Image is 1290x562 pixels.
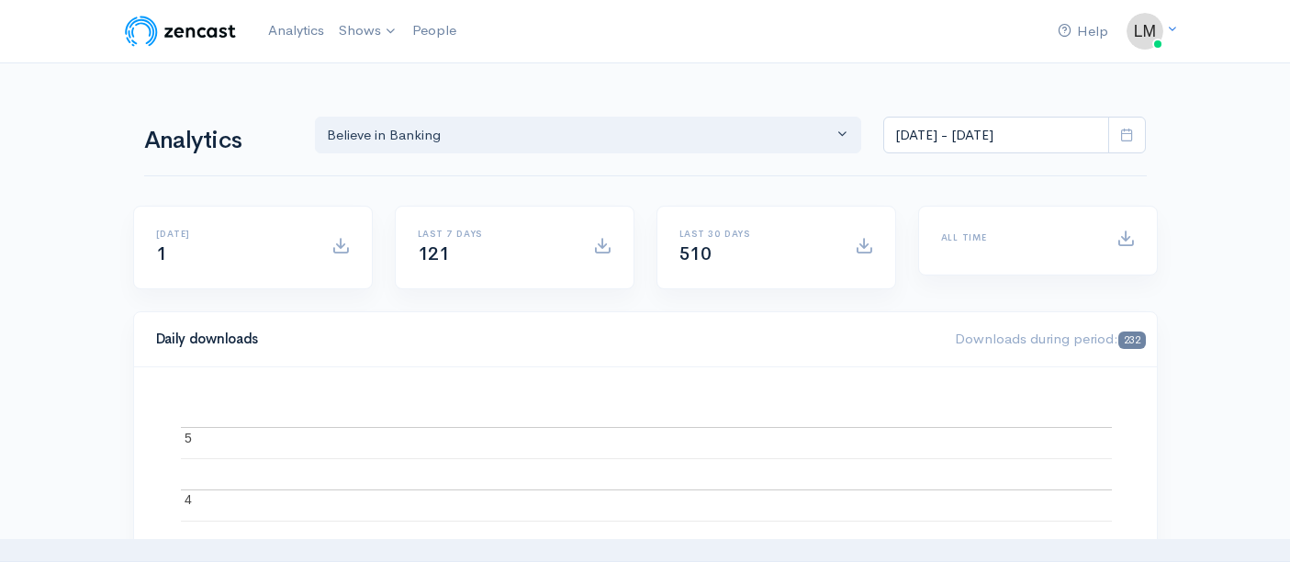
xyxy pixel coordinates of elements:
h1: Analytics [144,128,293,154]
span: 510 [679,242,712,265]
text: 4 [185,492,192,507]
iframe: gist-messenger-bubble-iframe [1228,500,1272,544]
a: Help [1050,12,1116,51]
img: ... [1127,13,1163,50]
span: 1 [156,242,167,265]
h6: [DATE] [156,229,309,239]
span: Downloads during period: [955,330,1145,347]
a: Analytics [261,11,331,51]
span: 232 [1118,332,1145,349]
text: 5 [185,431,192,445]
span: 121 [418,242,450,265]
h6: Last 30 days [679,229,833,239]
input: analytics date range selector [883,117,1109,154]
h4: Daily downloads [156,332,934,347]
button: Believe in Banking [315,117,862,154]
a: People [405,11,464,51]
h6: All time [941,232,1094,242]
a: Shows [331,11,405,51]
img: ZenCast Logo [122,13,239,50]
h6: Last 7 days [418,229,571,239]
div: Believe in Banking [327,125,834,146]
